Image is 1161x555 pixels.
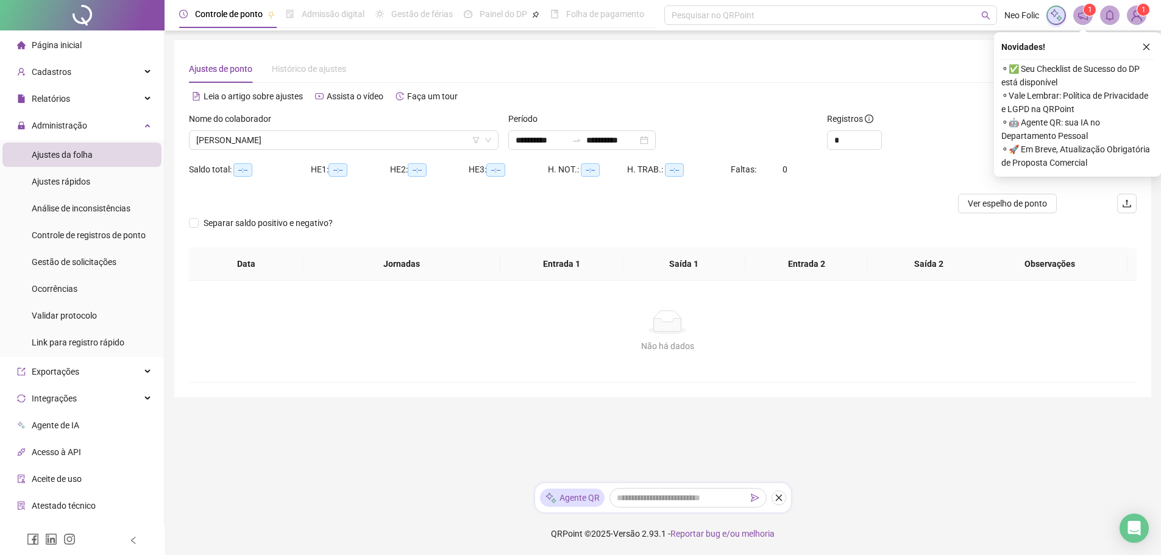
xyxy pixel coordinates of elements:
[391,9,453,19] span: Gestão de férias
[32,284,77,294] span: Ocorrências
[302,9,364,19] span: Admissão digital
[572,135,581,145] span: swap-right
[1084,4,1096,16] sup: 1
[407,91,458,101] span: Faça um tour
[303,247,500,281] th: Jornadas
[1004,9,1039,22] span: Neo Folic
[32,177,90,186] span: Ajustes rápidos
[17,475,26,483] span: audit
[469,163,548,177] div: HE 3:
[968,197,1047,210] span: Ver espelho de ponto
[958,194,1057,213] button: Ver espelho de ponto
[32,40,82,50] span: Página inicial
[17,41,26,49] span: home
[827,112,873,125] span: Registros
[63,533,76,545] span: instagram
[548,163,627,177] div: H. NOT.:
[32,121,87,130] span: Administração
[315,92,324,101] span: youtube
[189,112,279,125] label: Nome do colaborador
[396,92,404,101] span: history
[286,10,294,18] span: file-done
[32,367,79,376] span: Exportações
[627,163,731,177] div: H. TRAB.:
[486,163,505,177] span: --:--
[327,91,383,101] span: Assista o vídeo
[32,203,130,213] span: Análise de inconsistências
[581,163,600,177] span: --:--
[268,11,275,18] span: pushpin
[566,9,644,19] span: Folha de pagamento
[623,247,745,281] th: Saída 1
[1141,5,1146,14] span: 1
[572,135,581,145] span: to
[32,474,82,484] span: Aceite de uso
[189,64,252,74] span: Ajustes de ponto
[32,447,81,457] span: Acesso à API
[165,512,1161,555] footer: QRPoint © 2025 - 2.93.1 -
[390,163,469,177] div: HE 2:
[17,68,26,76] span: user-add
[545,492,557,504] img: sparkle-icon.fc2bf0ac1784a2077858766a79e2daf3.svg
[665,163,684,177] span: --:--
[199,216,338,230] span: Separar saldo positivo e negativo?
[1001,143,1154,169] span: ⚬ 🚀 Em Breve, Atualização Obrigatória de Proposta Comercial
[472,136,480,144] span: filter
[1078,10,1088,21] span: notification
[311,163,390,177] div: HE 1:
[129,536,138,545] span: left
[485,136,492,144] span: down
[532,11,539,18] span: pushpin
[982,257,1118,270] span: Observações
[17,448,26,456] span: api
[45,533,57,545] span: linkedin
[731,164,758,174] span: Faltas:
[745,247,868,281] th: Entrada 2
[27,533,39,545] span: facebook
[1104,10,1115,21] span: bell
[670,529,775,539] span: Reportar bug e/ou melhoria
[32,94,70,104] span: Relatórios
[204,91,303,101] span: Leia o artigo sobre ajustes
[196,131,491,149] span: DANIEL PEREIRA DE OLIVEIRA FILHO
[32,257,116,267] span: Gestão de solicitações
[408,163,427,177] span: --:--
[189,163,311,177] div: Saldo total:
[204,339,1131,353] div: Não há dados
[540,489,605,507] div: Agente QR
[500,247,623,281] th: Entrada 1
[1142,43,1151,51] span: close
[1122,199,1132,208] span: upload
[981,11,990,20] span: search
[1001,62,1154,89] span: ⚬ ✅ Seu Checklist de Sucesso do DP está disponível
[972,247,1127,281] th: Observações
[1001,116,1154,143] span: ⚬ 🤖 Agente QR: sua IA no Departamento Pessoal
[775,493,783,502] span: close
[17,394,26,403] span: sync
[1001,40,1045,54] span: Novidades !
[233,163,252,177] span: --:--
[1088,5,1092,14] span: 1
[17,367,26,376] span: export
[17,501,26,510] span: solution
[865,115,873,123] span: info-circle
[1001,89,1154,116] span: ⚬ Vale Lembrar: Política de Privacidade e LGPD na QRPoint
[1049,9,1063,22] img: sparkle-icon.fc2bf0ac1784a2077858766a79e2daf3.svg
[328,163,347,177] span: --:--
[550,10,559,18] span: book
[195,9,263,19] span: Controle de ponto
[179,10,188,18] span: clock-circle
[1127,6,1146,24] img: 90049
[508,112,545,125] label: Período
[783,164,787,174] span: 0
[32,311,97,320] span: Validar protocolo
[189,247,303,281] th: Data
[17,94,26,103] span: file
[32,338,124,347] span: Link para registro rápido
[751,493,759,502] span: send
[32,501,96,511] span: Atestado técnico
[272,64,346,74] span: Histórico de ajustes
[375,10,384,18] span: sun
[32,394,77,403] span: Integrações
[192,92,201,101] span: file-text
